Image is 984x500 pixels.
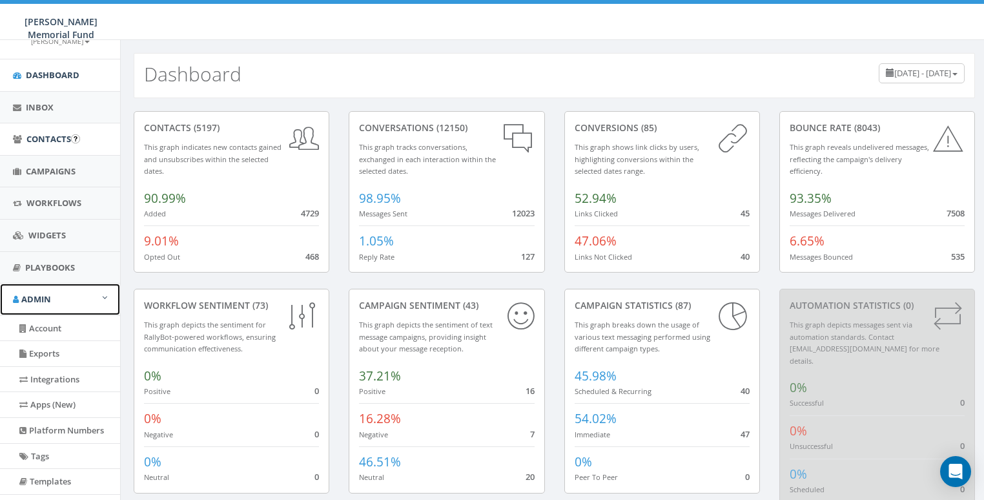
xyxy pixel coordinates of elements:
small: Neutral [144,472,169,482]
span: Contacts [26,133,71,145]
div: Campaign Statistics [575,299,750,312]
small: Reply Rate [359,252,395,262]
small: Neutral [359,472,384,482]
div: conversions [575,121,750,134]
span: 0 [960,397,965,408]
small: Positive [144,386,170,396]
small: Successful [790,398,824,408]
small: Positive [359,386,385,396]
span: 535 [951,251,965,262]
small: Immediate [575,430,610,439]
span: 0 [314,471,319,483]
span: Workflows [26,197,81,209]
span: 9.01% [144,233,179,249]
span: 40 [741,385,750,397]
small: Messages Sent [359,209,407,218]
span: 0 [314,385,319,397]
span: [PERSON_NAME] Memorial Fund [25,16,97,41]
span: 7508 [947,207,965,219]
span: 12023 [512,207,535,219]
span: 54.02% [575,410,617,427]
span: 0 [745,471,750,483]
span: 4729 [301,207,319,219]
small: [PERSON_NAME] [31,37,90,46]
span: 20 [526,471,535,483]
div: Campaign Sentiment [359,299,534,312]
span: (12150) [434,121,467,134]
span: (43) [460,299,478,311]
small: Messages Delivered [790,209,856,218]
span: 47.06% [575,233,617,249]
span: 0 [960,440,965,452]
small: Scheduled [790,484,825,494]
small: This graph shows link clicks by users, highlighting conversions within the selected dates range. [575,142,699,176]
span: 127 [521,251,535,262]
span: 7 [530,428,535,440]
input: Submit [71,134,80,143]
small: This graph tracks conversations, exchanged in each interaction within the selected dates. [359,142,496,176]
span: 0 [314,428,319,440]
small: Opted Out [144,252,180,262]
span: Admin [21,293,51,305]
span: 37.21% [359,368,401,384]
span: (87) [673,299,691,311]
span: Widgets [28,229,66,241]
span: Dashboard [26,69,79,81]
div: Open Intercom Messenger [940,456,971,487]
span: 40 [741,251,750,262]
small: Added [144,209,166,218]
span: (85) [639,121,657,134]
span: 45.98% [575,368,617,384]
span: [DATE] - [DATE] [894,67,951,79]
small: This graph depicts the sentiment for RallyBot-powered workflows, ensuring communication effective... [144,320,276,353]
div: Bounce Rate [790,121,965,134]
span: (0) [901,299,914,311]
span: 0% [575,453,592,470]
small: Scheduled & Recurring [575,386,651,396]
span: (8043) [852,121,880,134]
small: This graph depicts the sentiment of text message campaigns, providing insight about your message ... [359,320,493,353]
small: This graph indicates new contacts gained and unsubscribes within the selected dates. [144,142,282,176]
span: 0% [144,410,161,427]
span: 1.05% [359,233,394,249]
span: 98.95% [359,190,401,207]
small: This graph depicts messages sent via automation standards. Contact [EMAIL_ADDRESS][DOMAIN_NAME] f... [790,320,939,366]
span: 6.65% [790,233,825,249]
span: 0% [144,453,161,470]
span: 0% [790,422,807,439]
div: Automation Statistics [790,299,965,312]
span: 16.28% [359,410,401,427]
small: Peer To Peer [575,472,618,482]
span: 93.35% [790,190,832,207]
span: 47 [741,428,750,440]
span: 0% [144,368,161,384]
div: Workflow Sentiment [144,299,319,312]
small: This graph breaks down the usage of various text messaging performed using different campaign types. [575,320,710,353]
span: 52.94% [575,190,617,207]
span: 45 [741,207,750,219]
span: 0 [960,483,965,495]
span: 46.51% [359,453,401,470]
span: 90.99% [144,190,186,207]
span: 16 [526,385,535,397]
small: This graph reveals undelivered messages, reflecting the campaign's delivery efficiency. [790,142,929,176]
small: Negative [144,430,173,439]
small: Links Clicked [575,209,618,218]
span: 468 [305,251,319,262]
h2: Dashboard [144,63,241,85]
span: Playbooks [25,262,75,273]
span: (5197) [191,121,220,134]
span: Inbox [26,101,54,113]
span: Campaigns [26,165,76,177]
div: contacts [144,121,319,134]
small: Unsuccessful [790,441,833,451]
div: conversations [359,121,534,134]
small: Links Not Clicked [575,252,632,262]
small: Messages Bounced [790,252,853,262]
span: 0% [790,379,807,396]
span: 0% [790,466,807,483]
span: (73) [250,299,268,311]
small: Negative [359,430,388,439]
